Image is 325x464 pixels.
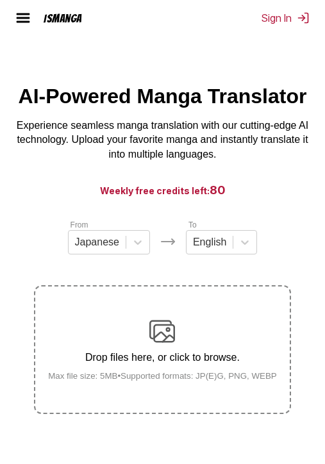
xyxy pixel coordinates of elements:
small: Max file size: 5MB • Supported formats: JP(E)G, PNG, WEBP [38,371,287,381]
label: From [71,220,88,229]
button: Sign In [262,12,310,24]
p: Experience seamless manga translation with our cutting-edge AI technology. Upload your favorite m... [10,119,315,162]
img: hamburger [15,10,31,26]
div: IsManga [44,12,82,24]
img: Languages icon [160,234,176,249]
span: 80 [210,183,226,197]
a: IsManga [38,12,105,24]
img: Sign out [297,12,310,24]
label: To [188,220,197,229]
p: Drop files here, or click to browse. [38,352,287,363]
h3: Weekly free credits left: [31,182,294,198]
h1: AI-Powered Manga Translator [19,85,307,108]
